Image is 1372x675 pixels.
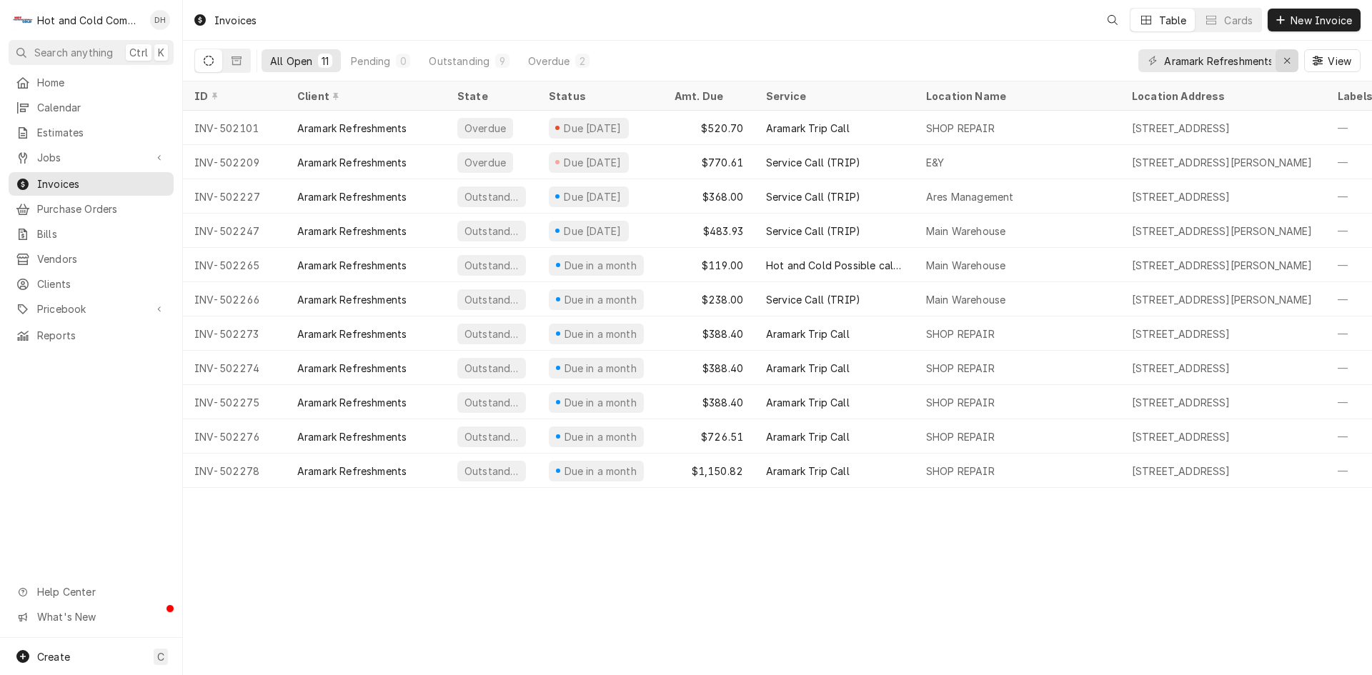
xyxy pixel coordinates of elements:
[663,111,755,145] div: $520.70
[463,395,520,410] div: Outstanding
[37,100,166,115] span: Calendar
[9,40,174,65] button: Search anythingCtrlK
[1132,395,1231,410] div: [STREET_ADDRESS]
[183,179,286,214] div: INV-502227
[1132,258,1313,273] div: [STREET_ADDRESS][PERSON_NAME]
[562,258,638,273] div: Due in a month
[1304,49,1361,72] button: View
[1132,189,1231,204] div: [STREET_ADDRESS]
[297,224,407,239] div: Aramark Refreshments
[183,111,286,145] div: INV-502101
[457,89,526,104] div: State
[37,328,166,343] span: Reports
[183,316,286,351] div: INV-502273
[766,464,850,479] div: Aramark Trip Call
[150,10,170,30] div: Daryl Harris's Avatar
[9,146,174,169] a: Go to Jobs
[463,189,520,204] div: Outstanding
[1224,13,1253,28] div: Cards
[926,258,1005,273] div: Main Warehouse
[183,419,286,454] div: INV-502276
[766,361,850,376] div: Aramark Trip Call
[1288,13,1355,28] span: New Invoice
[766,326,850,341] div: Aramark Trip Call
[37,251,166,266] span: Vendors
[183,351,286,385] div: INV-502274
[663,145,755,179] div: $770.61
[463,429,520,444] div: Outstanding
[1132,89,1312,104] div: Location Address
[1132,121,1231,136] div: [STREET_ADDRESS]
[1276,49,1298,72] button: Erase input
[9,172,174,196] a: Invoices
[37,226,166,241] span: Bills
[37,301,145,316] span: Pricebook
[926,155,944,170] div: E&Y
[37,201,166,216] span: Purchase Orders
[297,89,432,104] div: Client
[194,89,272,104] div: ID
[578,54,587,69] div: 2
[463,292,520,307] div: Outstanding
[663,454,755,488] div: $1,150.82
[9,324,174,347] a: Reports
[1132,464,1231,479] div: [STREET_ADDRESS]
[766,155,860,170] div: Service Call (TRIP)
[1132,155,1313,170] div: [STREET_ADDRESS][PERSON_NAME]
[926,121,995,136] div: SHOP REPAIR
[150,10,170,30] div: DH
[13,10,33,30] div: Hot and Cold Commercial Kitchens, Inc.'s Avatar
[766,395,850,410] div: Aramark Trip Call
[663,316,755,351] div: $388.40
[37,125,166,140] span: Estimates
[562,121,623,136] div: Due [DATE]
[183,282,286,316] div: INV-502266
[34,45,113,60] span: Search anything
[463,464,520,479] div: Outstanding
[297,155,407,170] div: Aramark Refreshments
[528,54,570,69] div: Overdue
[463,155,507,170] div: Overdue
[1164,49,1271,72] input: Keyword search
[562,326,638,341] div: Due in a month
[183,214,286,248] div: INV-502247
[663,214,755,248] div: $483.93
[926,395,995,410] div: SHOP REPAIR
[1132,361,1231,376] div: [STREET_ADDRESS]
[9,580,174,604] a: Go to Help Center
[270,54,312,69] div: All Open
[9,96,174,119] a: Calendar
[926,326,995,341] div: SHOP REPAIR
[1159,13,1187,28] div: Table
[429,54,489,69] div: Outstanding
[1132,224,1313,239] div: [STREET_ADDRESS][PERSON_NAME]
[9,71,174,94] a: Home
[297,292,407,307] div: Aramark Refreshments
[663,419,755,454] div: $726.51
[297,395,407,410] div: Aramark Refreshments
[926,361,995,376] div: SHOP REPAIR
[37,176,166,191] span: Invoices
[1132,429,1231,444] div: [STREET_ADDRESS]
[37,150,145,165] span: Jobs
[9,222,174,246] a: Bills
[926,464,995,479] div: SHOP REPAIR
[297,121,407,136] div: Aramark Refreshments
[9,605,174,629] a: Go to What's New
[463,326,520,341] div: Outstanding
[37,584,165,599] span: Help Center
[766,292,860,307] div: Service Call (TRIP)
[9,121,174,144] a: Estimates
[1325,54,1354,69] span: View
[766,189,860,204] div: Service Call (TRIP)
[37,13,142,28] div: Hot and Cold Commercial Kitchens, Inc.
[562,224,623,239] div: Due [DATE]
[183,145,286,179] div: INV-502209
[562,395,638,410] div: Due in a month
[766,121,850,136] div: Aramark Trip Call
[463,121,507,136] div: Overdue
[463,224,520,239] div: Outstanding
[351,54,390,69] div: Pending
[1268,9,1361,31] button: New Invoice
[183,454,286,488] div: INV-502278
